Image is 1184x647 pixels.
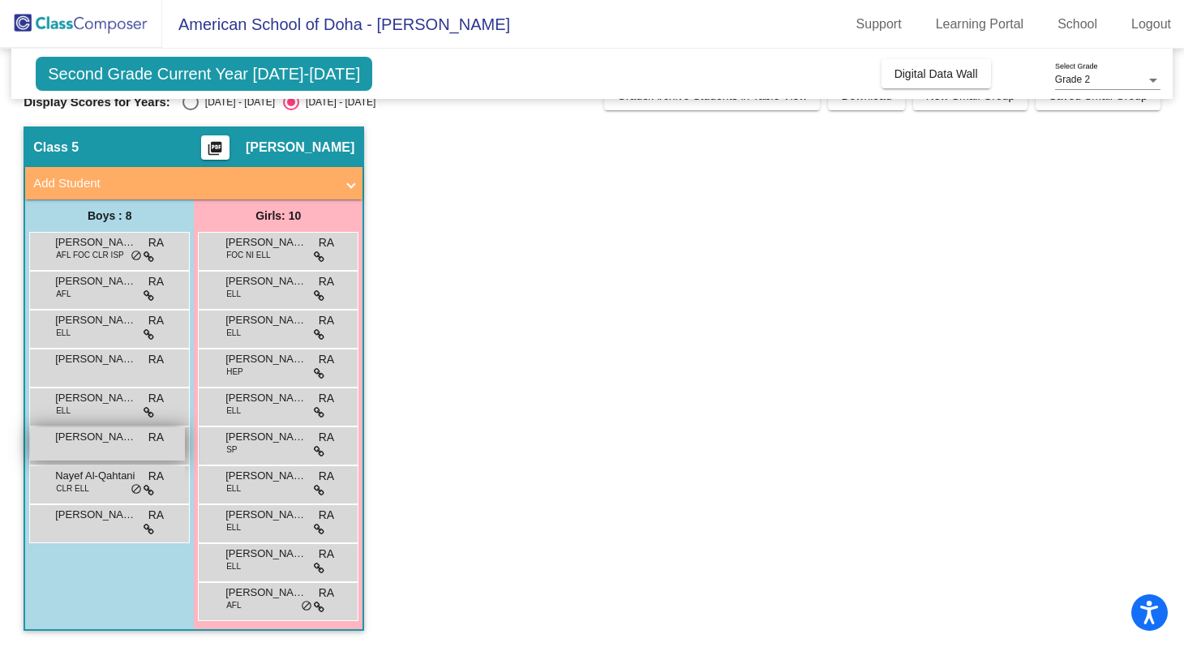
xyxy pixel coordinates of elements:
span: [PERSON_NAME] [55,507,136,523]
a: School [1045,11,1110,37]
span: [PERSON_NAME] [225,507,307,523]
span: RA [319,468,334,485]
span: American School of Doha - [PERSON_NAME] [162,11,510,37]
span: [PERSON_NAME] [225,429,307,445]
div: [DATE] - [DATE] [299,95,375,109]
span: ELL [226,482,241,495]
span: [PERSON_NAME] [225,546,307,562]
span: ELL [226,405,241,417]
span: RA [148,468,164,485]
span: Digital Data Wall [894,67,978,80]
a: Logout [1118,11,1184,37]
span: ELL [56,405,71,417]
span: AFL [56,288,71,300]
span: HEP [226,366,243,378]
span: [PERSON_NAME] [225,390,307,406]
span: RA [319,429,334,446]
span: [PERSON_NAME] [225,585,307,601]
span: [PERSON_NAME] [225,468,307,484]
span: RA [148,507,164,524]
span: RA [148,390,164,407]
span: do_not_disturb_alt [131,483,142,496]
span: ELL [226,288,241,300]
span: [PERSON_NAME] [55,312,136,328]
span: RA [319,546,334,563]
span: do_not_disturb_alt [131,250,142,263]
span: FOC NI ELL [226,249,270,261]
span: Class 5 [33,139,79,156]
div: Girls: 10 [194,199,362,232]
button: Digital Data Wall [882,59,991,88]
mat-expansion-panel-header: Add Student [25,167,362,199]
a: Learning Portal [923,11,1037,37]
span: Nayef Al-Qahtani [55,468,136,484]
mat-icon: picture_as_pdf [205,140,225,163]
span: RA [148,429,164,446]
span: RA [148,273,164,290]
span: RA [148,351,164,368]
span: do_not_disturb_alt [301,600,312,613]
span: ELL [226,327,241,339]
button: Print Students Details [201,135,230,160]
span: RA [319,312,334,329]
span: RA [319,273,334,290]
mat-radio-group: Select an option [182,94,375,110]
span: RA [148,234,164,251]
span: [PERSON_NAME] [225,312,307,328]
span: RA [319,585,334,602]
span: SP [226,443,237,456]
span: AFL [226,599,241,611]
span: [PERSON_NAME] [225,234,307,251]
span: [PERSON_NAME] [55,390,136,406]
span: ELL [56,327,71,339]
span: CLR ELL [56,482,89,495]
span: [PERSON_NAME] [55,351,136,367]
span: RA [319,351,334,368]
span: RA [148,312,164,329]
div: Boys : 8 [25,199,194,232]
span: [PERSON_NAME] [55,429,136,445]
span: Second Grade Current Year [DATE]-[DATE] [36,57,372,91]
span: RA [319,234,334,251]
span: Grade 2 [1055,74,1090,85]
span: [PERSON_NAME] [55,234,136,251]
div: [DATE] - [DATE] [199,95,275,109]
span: [PERSON_NAME] [246,139,354,156]
span: AFL FOC CLR ISP [56,249,124,261]
span: RA [319,507,334,524]
span: ELL [226,560,241,572]
span: ELL [226,521,241,533]
span: [PERSON_NAME] [225,351,307,367]
span: [PERSON_NAME] [55,273,136,289]
a: Support [843,11,915,37]
span: RA [319,390,334,407]
mat-panel-title: Add Student [33,174,335,193]
span: [PERSON_NAME] [225,273,307,289]
span: Display Scores for Years: [24,95,170,109]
